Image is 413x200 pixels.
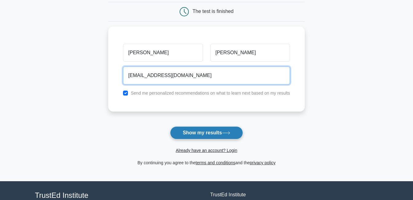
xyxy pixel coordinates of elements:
h4: TrustEd Institute [35,191,203,200]
input: First name [123,44,203,62]
div: The test is finished [193,9,233,14]
a: terms and conditions [196,160,235,165]
a: privacy policy [250,160,276,165]
input: Last name [210,44,290,62]
a: Already have an account? Login [176,148,237,153]
button: Show my results [170,126,243,139]
input: Email [123,67,290,84]
div: By continuing you agree to the and the [105,159,308,166]
label: Send me personalized recommendations on what to learn next based on my results [131,91,290,96]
